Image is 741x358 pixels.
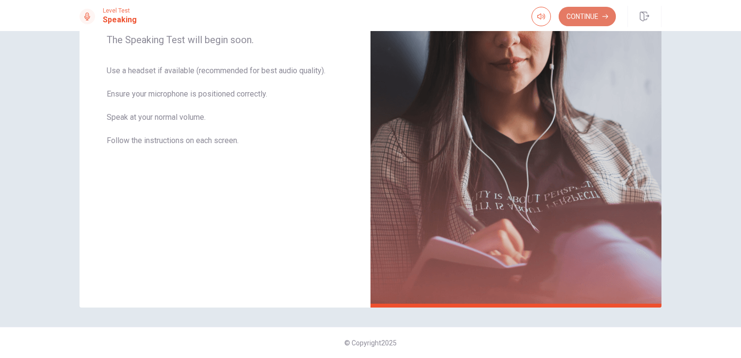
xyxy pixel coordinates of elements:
[107,65,343,158] span: Use a headset if available (recommended for best audio quality). Ensure your microphone is positi...
[344,339,397,347] span: © Copyright 2025
[103,7,137,14] span: Level Test
[103,14,137,26] h1: Speaking
[559,7,616,26] button: Continue
[107,34,343,46] span: The Speaking Test will begin soon.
